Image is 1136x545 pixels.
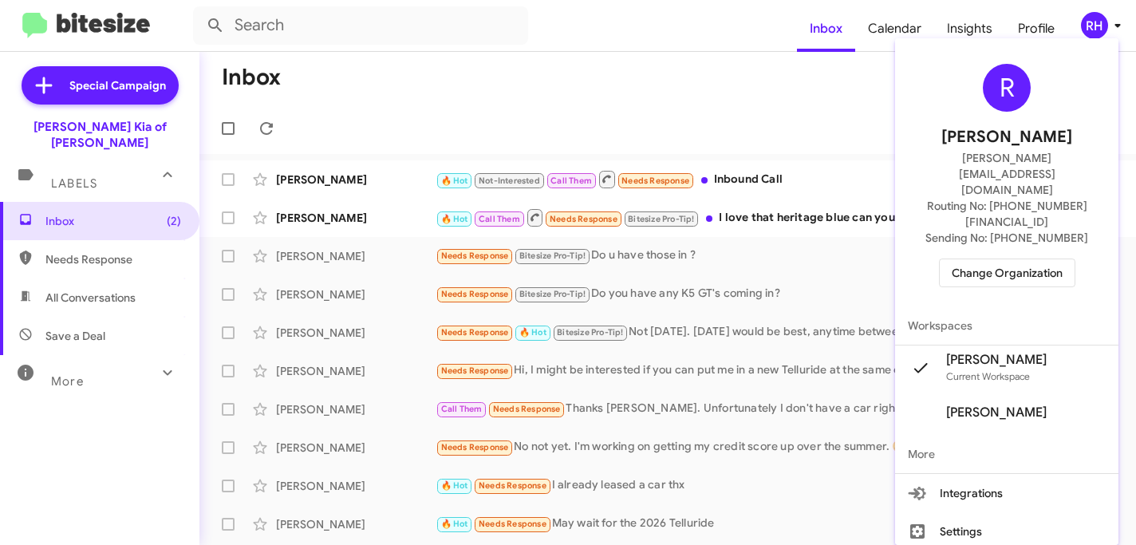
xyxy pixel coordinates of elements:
span: Current Workspace [946,370,1030,382]
span: Workspaces [895,306,1118,345]
span: [PERSON_NAME] [946,405,1047,421]
span: More [895,435,1118,473]
button: Change Organization [939,259,1075,287]
span: [PERSON_NAME] [946,352,1047,368]
span: Change Organization [952,259,1063,286]
span: Routing No: [PHONE_NUMBER][FINANCIAL_ID] [914,198,1099,230]
span: Sending No: [PHONE_NUMBER] [925,230,1088,246]
span: [PERSON_NAME] [941,124,1072,150]
span: [PERSON_NAME][EMAIL_ADDRESS][DOMAIN_NAME] [914,150,1099,198]
button: Integrations [895,474,1118,512]
div: R [983,64,1031,112]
